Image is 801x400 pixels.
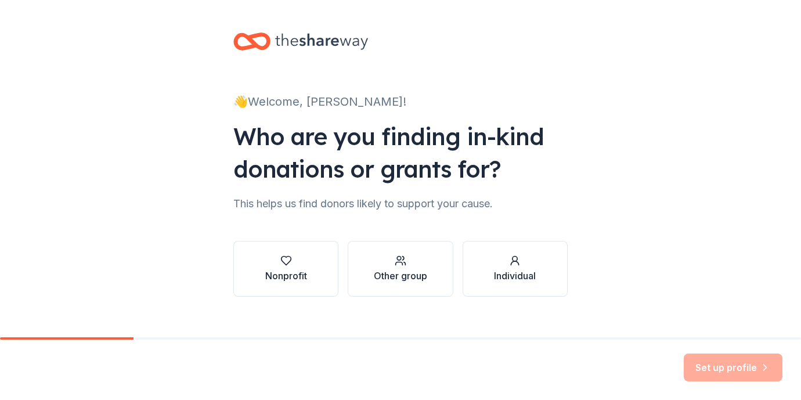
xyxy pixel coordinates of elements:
[233,92,568,111] div: 👋 Welcome, [PERSON_NAME]!
[233,241,338,297] button: Nonprofit
[494,269,536,283] div: Individual
[348,241,453,297] button: Other group
[374,269,427,283] div: Other group
[233,194,568,213] div: This helps us find donors likely to support your cause.
[233,120,568,185] div: Who are you finding in-kind donations or grants for?
[463,241,568,297] button: Individual
[265,269,307,283] div: Nonprofit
